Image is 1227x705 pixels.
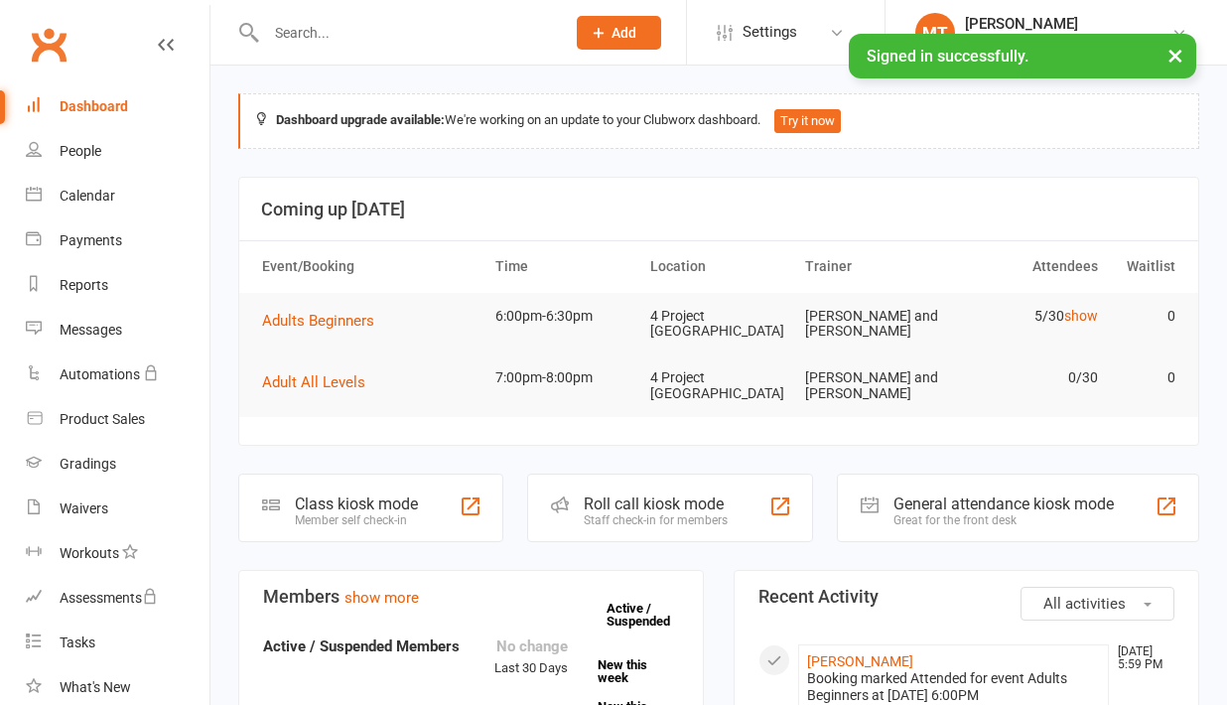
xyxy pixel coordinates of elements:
[60,188,115,204] div: Calendar
[494,634,568,679] div: Last 30 Days
[758,587,1174,607] h3: Recent Activity
[238,93,1199,149] div: We're working on an update to your Clubworx dashboard.
[486,354,641,401] td: 7:00pm-8:00pm
[60,322,122,338] div: Messages
[60,143,101,159] div: People
[262,370,379,394] button: Adult All Levels
[1064,308,1098,324] a: show
[26,84,209,129] a: Dashboard
[486,241,641,292] th: Time
[951,241,1106,292] th: Attendees
[807,670,1100,704] div: Booking marked Attended for event Adults Beginners at [DATE] 6:00PM
[26,263,209,308] a: Reports
[60,679,131,695] div: What's New
[1108,645,1173,671] time: [DATE] 5:59 PM
[486,293,641,340] td: 6:00pm-6:30pm
[26,442,209,487] a: Gradings
[60,634,95,650] div: Tasks
[598,658,679,684] a: New this week
[743,10,797,55] span: Settings
[951,293,1106,340] td: 5/30
[60,456,116,472] div: Gradings
[796,241,951,292] th: Trainer
[584,513,728,527] div: Staff check-in for members
[295,494,418,513] div: Class kiosk mode
[260,19,551,47] input: Search...
[60,98,128,114] div: Dashboard
[262,312,374,330] span: Adults Beginners
[965,15,1171,33] div: [PERSON_NAME]
[1158,34,1193,76] button: ×
[26,218,209,263] a: Payments
[641,354,796,417] td: 4 Project [GEOGRAPHIC_DATA]
[60,232,122,248] div: Payments
[584,494,728,513] div: Roll call kiosk mode
[26,397,209,442] a: Product Sales
[26,174,209,218] a: Calendar
[295,513,418,527] div: Member self check-in
[26,576,209,621] a: Assessments
[253,241,486,292] th: Event/Booking
[344,589,419,607] a: show more
[915,13,955,53] div: MT
[951,354,1106,401] td: 0/30
[893,494,1114,513] div: General attendance kiosk mode
[807,653,913,669] a: [PERSON_NAME]
[60,411,145,427] div: Product Sales
[26,487,209,531] a: Waivers
[262,309,388,333] button: Adults Beginners
[261,200,1176,219] h3: Coming up [DATE]
[1107,241,1184,292] th: Waitlist
[26,308,209,352] a: Messages
[60,545,119,561] div: Workouts
[276,112,445,127] strong: Dashboard upgrade available:
[796,293,951,355] td: [PERSON_NAME] and [PERSON_NAME]
[60,590,158,606] div: Assessments
[262,373,365,391] span: Adult All Levels
[1043,595,1126,613] span: All activities
[60,500,108,516] div: Waivers
[60,366,140,382] div: Automations
[641,293,796,355] td: 4 Project [GEOGRAPHIC_DATA]
[796,354,951,417] td: [PERSON_NAME] and [PERSON_NAME]
[263,587,679,607] h3: Members
[24,20,73,70] a: Clubworx
[60,277,108,293] div: Reports
[494,634,568,658] div: No change
[607,587,694,642] a: Active / Suspended
[1107,354,1184,401] td: 0
[1107,293,1184,340] td: 0
[263,637,460,655] strong: Active / Suspended Members
[612,25,636,41] span: Add
[26,352,209,397] a: Automations
[774,109,841,133] button: Try it now
[893,513,1114,527] div: Great for the front desk
[641,241,796,292] th: Location
[577,16,661,50] button: Add
[26,531,209,576] a: Workouts
[26,129,209,174] a: People
[965,33,1171,51] div: [PERSON_NAME] Humaita Noosa
[867,47,1028,66] span: Signed in successfully.
[1021,587,1174,621] button: All activities
[26,621,209,665] a: Tasks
